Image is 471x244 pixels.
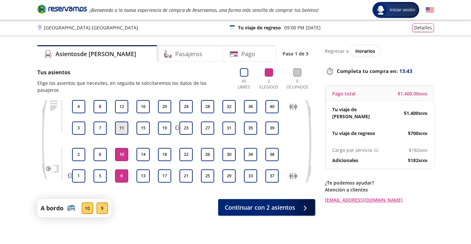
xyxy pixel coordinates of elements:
small: MXN [418,111,427,116]
p: Regresar a [325,48,349,54]
button: 28 [201,100,214,113]
small: MXN [419,91,427,96]
button: 19 [158,122,171,135]
button: 18 [158,148,171,161]
button: 10 [115,148,128,161]
small: MXN [418,158,427,163]
button: 22 [179,148,193,161]
button: 20 [158,100,171,113]
p: Cargo por servicio [332,147,372,154]
button: 11 [115,122,128,135]
span: Horarios [355,48,375,54]
p: Tu viaje de regreso [238,24,281,31]
p: 0 Ocupados [285,78,310,90]
p: 2 Elegidos [258,78,280,90]
p: [GEOGRAPHIC_DATA] - [GEOGRAPHIC_DATA] [44,24,138,31]
div: 10 [82,202,93,214]
div: 9 [97,202,108,214]
button: 27 [201,122,214,135]
button: 2 [72,148,85,161]
h4: Pasajeros [175,50,202,58]
button: 33 [244,169,257,183]
button: Continuar con 2 asientos [218,199,315,216]
button: 9 [115,169,128,183]
span: Continuar con 2 asientos [225,203,295,212]
button: 39 [265,122,279,135]
button: 8 [94,100,107,113]
p: Adicionales [332,157,358,164]
button: 36 [244,100,257,113]
button: 37 [265,169,279,183]
a: Brand Logo [37,4,87,16]
small: MXN [419,148,427,153]
button: 34 [244,148,257,161]
button: 4 [72,100,85,113]
span: 13:43 [399,67,412,75]
span: $ 1,400.00 [398,90,427,97]
button: 16 [137,100,150,113]
button: 32 [222,100,236,113]
button: 23 [179,122,193,135]
span: $ 182 [409,147,427,154]
p: 40 Libres [235,78,253,90]
button: 24 [179,100,193,113]
p: Tu viaje de [PERSON_NAME] [332,106,380,120]
button: 38 [265,148,279,161]
p: ¿Te podemos ayudar? [325,179,434,186]
p: A bordo [41,204,63,213]
button: 1 [72,169,85,183]
p: Completa tu compra en : [325,66,434,76]
p: 09:00 PM [DATE] [284,24,321,31]
button: 21 [179,169,193,183]
button: 7 [94,122,107,135]
button: 40 [265,100,279,113]
a: [EMAIL_ADDRESS][DOMAIN_NAME] [325,196,434,203]
button: 13 [137,169,150,183]
button: 30 [222,148,236,161]
p: Pago total [332,90,356,97]
h4: Pago [241,50,255,58]
p: Tus asientos [37,68,228,76]
span: $ 700 [408,130,427,137]
span: $ 1,400 [404,110,427,117]
button: English [426,6,434,14]
button: 17 [158,169,171,183]
small: MXN [418,131,427,136]
button: 14 [137,148,150,161]
div: Regresar a ver horarios [325,45,434,56]
p: Atención a clientes [325,186,434,193]
span: $ 182 [408,157,427,164]
em: ¡Bienvenido a la nueva experiencia de compra de Reservamos, una forma más sencilla de comprar tus... [90,7,319,13]
span: Iniciar sesión [387,7,418,13]
button: 6 [94,148,107,161]
button: 5 [94,169,107,183]
p: Tu viaje de regreso [332,130,375,137]
p: Paso 1 de 3 [283,50,308,57]
button: 12 [115,100,128,113]
button: 15 [137,122,150,135]
button: 35 [244,122,257,135]
button: 29 [222,169,236,183]
i: Brand Logo [37,4,87,14]
button: 25 [201,169,214,183]
iframe: Messagebird Livechat Widget [433,206,464,237]
button: Detalles [412,23,434,32]
button: 3 [72,122,85,135]
p: Elige los asientos que necesites, en seguida te solicitaremos los datos de los pasajeros [37,80,228,93]
h4: Asientos de [PERSON_NAME] [56,50,136,58]
button: 31 [222,122,236,135]
button: 26 [201,148,214,161]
